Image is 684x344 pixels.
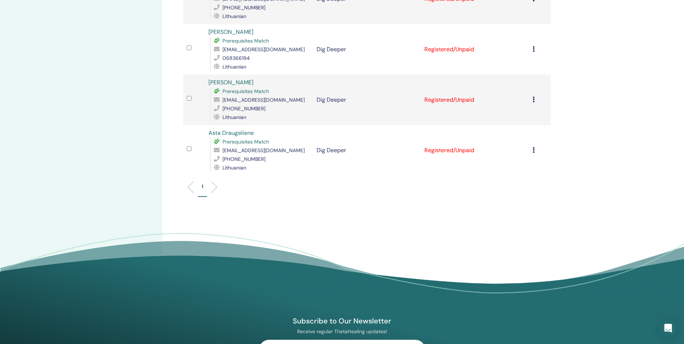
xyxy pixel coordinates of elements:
span: [EMAIL_ADDRESS][DOMAIN_NAME] [222,97,305,103]
span: Lithuanian [222,13,246,19]
td: Dig Deeper [313,125,421,176]
a: [PERSON_NAME] [208,28,253,36]
span: [EMAIL_ADDRESS][DOMAIN_NAME] [222,147,305,154]
span: Lithuanian [222,63,246,70]
span: [PHONE_NUMBER] [222,105,265,112]
span: [PHONE_NUMBER] [222,4,265,11]
span: [EMAIL_ADDRESS][DOMAIN_NAME] [222,46,305,53]
span: Lithuanian [222,164,246,171]
span: Prerequisites Match [222,138,269,145]
p: 1 [202,183,203,190]
span: Prerequisites Match [222,88,269,94]
span: Lithuanian [222,114,246,120]
span: 068366194 [222,55,250,61]
a: [PERSON_NAME] [208,79,253,86]
td: Dig Deeper [313,24,421,75]
div: Open Intercom Messenger [659,319,677,337]
h4: Subscribe to Our Newsletter [259,316,425,326]
span: [PHONE_NUMBER] [222,156,265,162]
td: Dig Deeper [313,75,421,125]
span: Prerequisites Match [222,38,269,44]
p: Receive regular ThetaHealing updates! [259,328,425,335]
a: Asta Draugeliene [208,129,254,137]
